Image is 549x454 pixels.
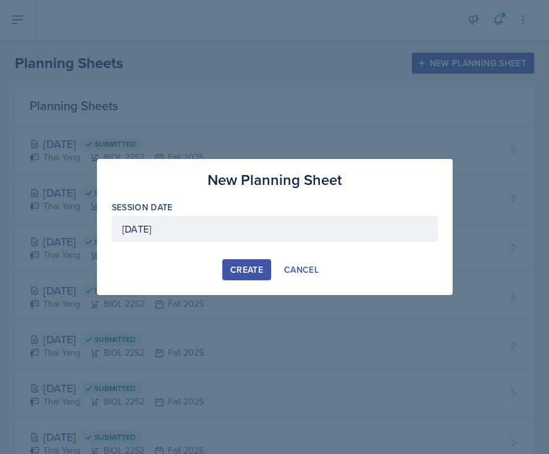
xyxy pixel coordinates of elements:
div: Create [230,265,263,275]
button: Create [222,259,271,280]
h3: New Planning Sheet [207,169,342,191]
div: Cancel [284,265,319,275]
button: Cancel [276,259,327,280]
label: Session Date [112,201,173,213]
